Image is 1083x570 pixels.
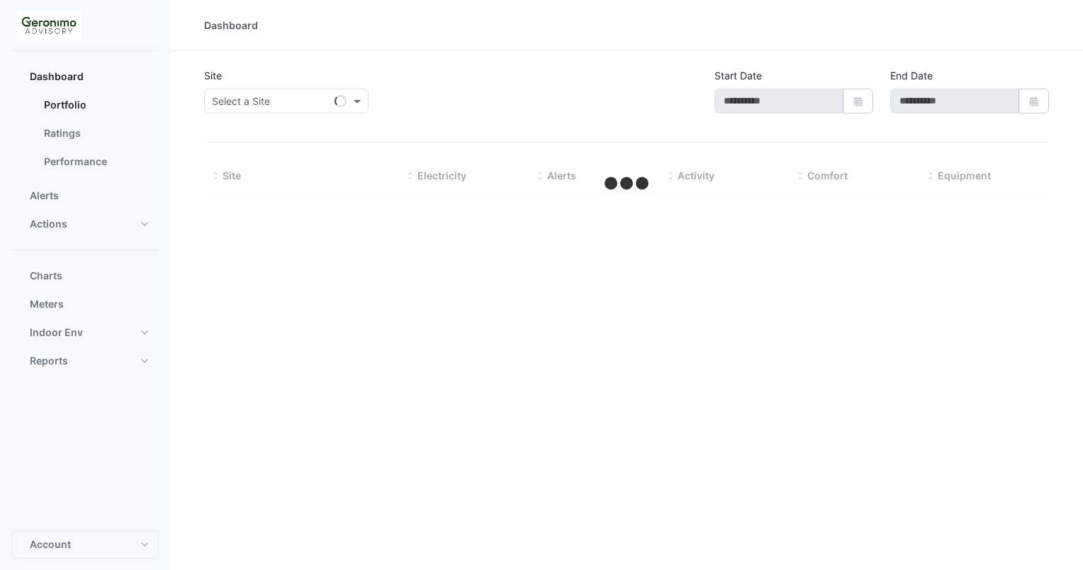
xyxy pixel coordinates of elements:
span: Dashboard [30,69,84,84]
span: Equipment [938,169,991,181]
button: Dashboard [11,62,159,91]
span: Comfort [807,169,848,181]
button: Account [11,530,159,559]
label: Start Date [714,68,762,83]
span: Actions [30,217,67,231]
div: Dashboard [204,18,258,33]
label: End Date [890,68,933,83]
button: Meters [11,290,159,318]
span: Alerts [547,169,576,181]
button: Charts [11,262,159,290]
label: Site [204,68,222,83]
span: Meters [30,297,64,311]
a: Ratings [33,119,159,147]
a: Performance [33,147,159,176]
img: Company Logo [17,11,81,40]
div: Dashboard [11,91,159,181]
span: Activity [678,169,714,181]
span: Site [223,169,241,181]
button: Alerts [11,181,159,210]
button: Reports [11,347,159,375]
span: Electricity [417,169,466,181]
button: Actions [11,210,159,238]
span: Reports [30,354,68,368]
span: Charts [30,269,62,283]
span: Indoor Env [30,325,83,340]
span: Account [30,537,71,552]
a: Portfolio [33,91,159,119]
button: Indoor Env [11,318,159,347]
span: Alerts [30,189,59,203]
